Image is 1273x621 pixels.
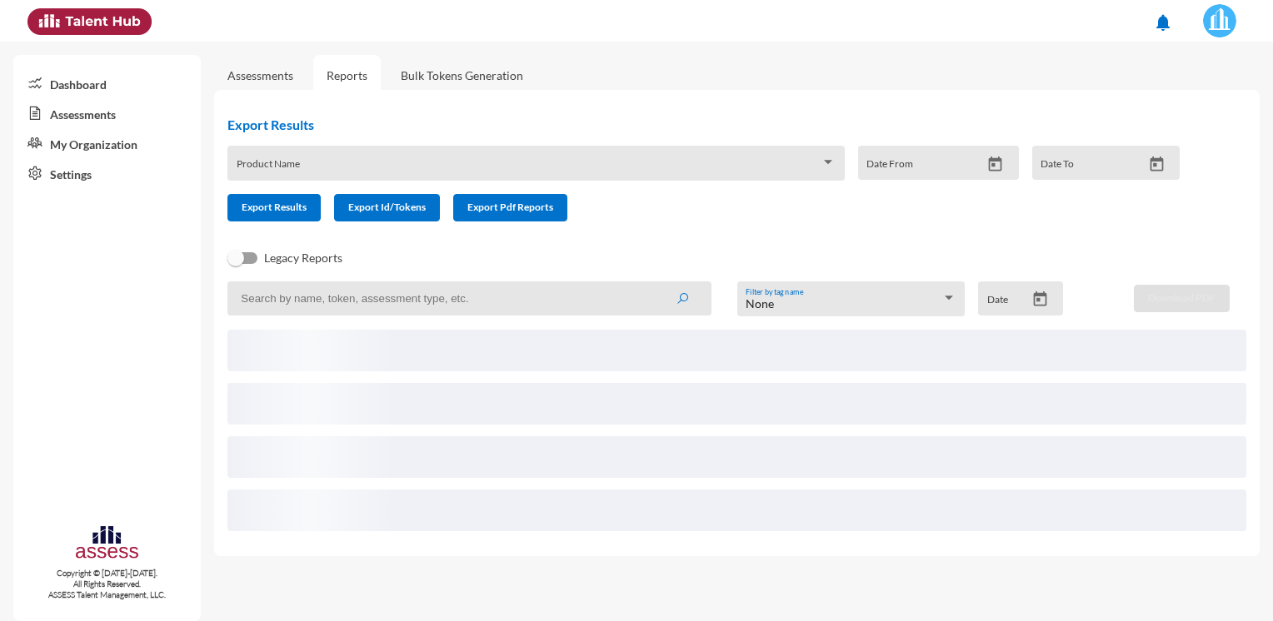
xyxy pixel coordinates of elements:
button: Export Results [227,194,321,221]
h2: Export Results [227,117,1193,132]
span: Legacy Reports [264,248,342,268]
span: Export Id/Tokens [348,201,426,213]
a: Assessments [13,98,201,128]
a: Dashboard [13,68,201,98]
p: Copyright © [DATE]-[DATE]. All Rights Reserved. ASSESS Talent Management, LLC. [13,568,201,600]
mat-icon: notifications [1153,12,1173,32]
a: Assessments [227,68,293,82]
span: Export Pdf Reports [467,201,553,213]
button: Open calendar [1026,291,1055,308]
a: My Organization [13,128,201,158]
a: Bulk Tokens Generation [387,55,537,96]
a: Settings [13,158,201,188]
a: Reports [313,55,381,96]
button: Download PDF [1134,285,1230,312]
span: None [746,296,774,310]
button: Open calendar [981,156,1010,173]
span: Export Results [242,201,307,213]
button: Open calendar [1142,156,1171,173]
img: assesscompany-logo.png [74,524,140,564]
button: Export Id/Tokens [334,194,440,221]
input: Search by name, token, assessment type, etc. [227,281,711,315]
span: Download PDF [1148,291,1216,304]
button: Export Pdf Reports [453,194,567,221]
